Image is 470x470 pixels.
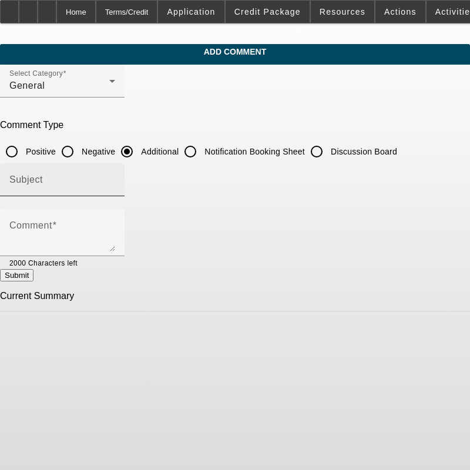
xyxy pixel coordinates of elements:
[9,80,45,90] span: General
[9,174,43,184] mat-label: Subject
[167,7,215,16] span: Application
[9,47,461,56] span: Add Comment
[9,256,78,269] mat-hint: 2000 Characters left
[320,7,365,16] span: Resources
[311,1,374,23] button: Resources
[79,146,115,157] label: Negative
[375,1,425,23] button: Actions
[328,146,397,157] label: Discussion Board
[9,70,63,78] mat-label: Select Category
[23,146,56,157] label: Positive
[226,1,310,23] button: Credit Package
[202,146,305,157] label: Notification Booking Sheet
[139,146,179,157] label: Additional
[384,7,417,16] span: Actions
[158,1,224,23] button: Application
[234,7,301,16] span: Credit Package
[9,220,52,230] mat-label: Comment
